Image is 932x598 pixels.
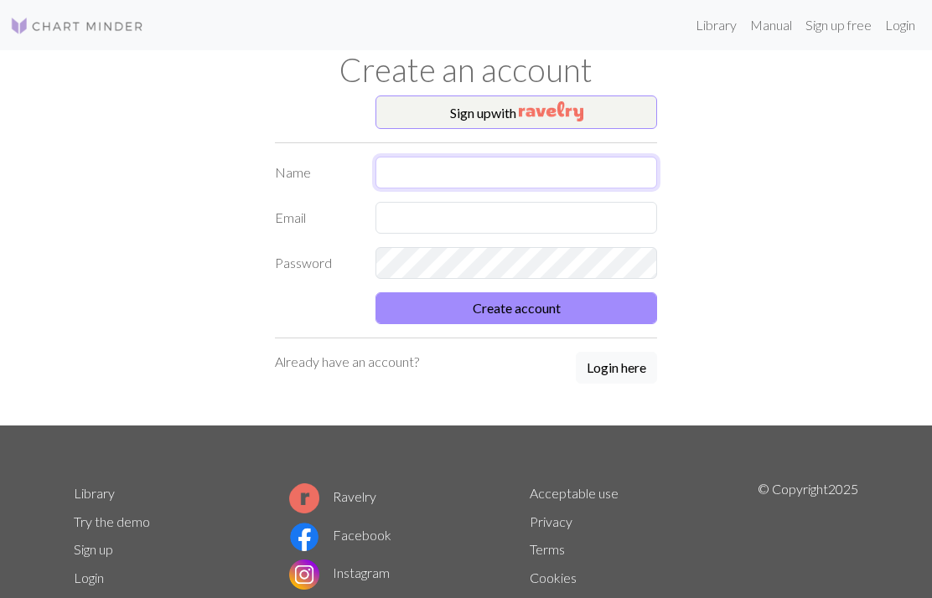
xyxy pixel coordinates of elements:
label: Password [265,247,365,279]
a: Privacy [530,513,572,529]
button: Login here [576,352,657,384]
a: Sign up free [799,8,878,42]
p: Already have an account? [275,352,419,372]
img: Ravelry logo [289,483,319,513]
button: Sign upwith [375,95,657,129]
a: Login here [576,352,657,385]
a: Facebook [289,527,391,543]
button: Create account [375,292,657,324]
a: Sign up [74,541,113,557]
a: Login [74,570,104,585]
a: Cookies [530,570,577,585]
a: Library [74,485,115,501]
img: Ravelry [519,101,583,121]
img: Logo [10,16,144,36]
a: Login [878,8,922,42]
a: Terms [530,541,565,557]
label: Name [265,157,365,188]
a: Manual [743,8,799,42]
a: Ravelry [289,488,376,504]
img: Instagram logo [289,559,319,590]
h1: Create an account [64,50,868,89]
a: Acceptable use [530,485,619,501]
img: Facebook logo [289,522,319,552]
a: Try the demo [74,513,150,529]
label: Email [265,202,365,234]
a: Library [689,8,743,42]
a: Instagram [289,564,390,580]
